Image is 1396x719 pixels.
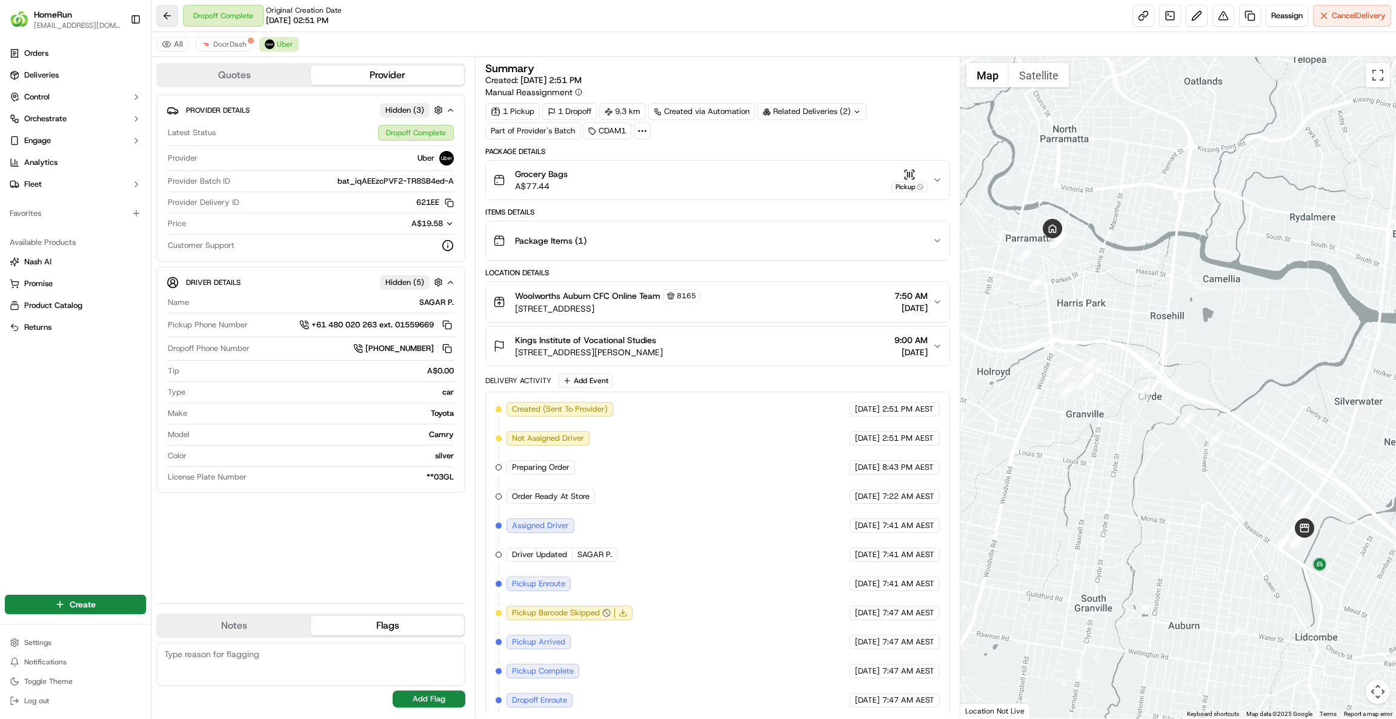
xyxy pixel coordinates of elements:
a: Deliveries [5,65,146,85]
a: +61 480 020 263 ext. 01559669 [299,318,454,332]
div: 13 [1056,367,1072,383]
div: 17 [1029,275,1045,290]
span: [DATE] [855,433,880,444]
span: [DATE] [855,549,880,560]
button: Add Event [559,373,613,388]
button: Returns [5,318,146,337]
div: 7 [1208,431,1223,447]
span: Grocery Bags [515,168,568,180]
span: Map data ©2025 Google [1246,711,1312,717]
div: 19 [1050,232,1066,248]
span: Woolworths Auburn CFC Online Team [515,290,660,302]
button: Show street map [966,63,1009,87]
div: 12 [1060,382,1075,398]
span: Pickup Complete [512,666,574,677]
span: 7:41 AM AEST [882,549,934,560]
span: SAGAR P. [577,549,612,560]
span: [DATE] [855,607,880,618]
a: Analytics [5,153,146,172]
span: Pickup Arrived [512,637,565,647]
div: CDAM1 [583,122,631,139]
button: Package Items (1) [486,221,949,260]
div: Related Deliveries (2) [757,103,866,120]
div: 20 [1051,232,1066,248]
a: [PHONE_NUMBER] [353,342,454,355]
button: Driver DetailsHidden (5) [167,272,455,292]
a: Product Catalog [10,300,141,311]
div: 1 Pickup [485,103,540,120]
button: Engage [5,131,146,150]
span: Hidden ( 5 ) [385,277,424,288]
button: DoorDash [196,37,252,52]
button: Reassign [1266,5,1308,27]
button: Promise [5,274,146,293]
div: 1 Dropoff [542,103,597,120]
span: Analytics [24,157,58,168]
button: All [156,37,188,52]
span: 7:22 AM AEST [882,491,934,502]
span: A$77.44 [515,180,568,192]
div: 1 [1280,490,1295,506]
div: 5 [1295,504,1311,520]
button: Hidden (5) [380,275,446,290]
span: [DATE] [855,666,880,677]
span: Pickup Phone Number [168,319,248,330]
span: Cancel Delivery [1332,10,1386,21]
span: Provider Delivery ID [168,197,239,208]
a: Orders [5,44,146,63]
span: Pickup Enroute [512,578,565,589]
span: Promise [24,278,53,289]
button: 621EE [416,197,454,208]
div: Favorites [5,204,146,223]
span: Control [24,92,50,102]
span: Orders [24,48,48,59]
div: Toyota [192,408,454,419]
span: Pickup Barcode Skipped [512,607,600,618]
button: Grocery BagsA$77.44Pickup [486,161,949,199]
button: Show satellite imagery [1009,63,1069,87]
div: 8 [1179,413,1195,429]
span: +61 480 020 263 ext. 01559669 [311,319,434,330]
img: HomeRun [10,10,29,29]
span: Make [168,408,187,419]
span: Order Ready At Store [512,491,590,502]
span: [DATE] 02:51 PM [266,15,328,26]
button: Pickup Barcode Skipped [512,607,611,618]
span: Model [168,429,190,440]
button: Provider DetailsHidden (3) [167,100,455,120]
a: Returns [10,322,141,333]
span: Settings [24,638,52,647]
span: [DATE] [855,404,880,415]
div: A$0.00 [184,366,454,376]
button: A$19.58 [347,218,454,229]
span: 2:51 PM AEST [882,433,934,444]
div: 4 [1289,532,1305,547]
span: License Plate Number [168,472,247,483]
span: Product Catalog [24,300,82,311]
a: Terms (opens in new tab) [1320,711,1337,717]
button: Settings [5,634,146,651]
span: A$19.58 [411,218,443,229]
span: Name [168,297,189,308]
div: Created via Automation [648,103,755,120]
div: Available Products [5,233,146,252]
button: Toggle Theme [5,673,146,690]
span: Provider Batch ID [168,176,230,187]
button: Add Flag [393,691,465,707]
span: Created: [485,74,582,86]
span: 7:47 AM AEST [882,637,934,647]
span: [DATE] [855,637,880,647]
div: Package Details [485,147,950,156]
span: [PHONE_NUMBER] [365,343,434,354]
span: Uber [277,39,293,49]
span: [DATE] [855,491,880,502]
div: Location Not Live [960,703,1030,718]
span: [DATE] [894,302,928,314]
button: Log out [5,692,146,709]
span: 7:47 AM AEST [882,666,934,677]
span: [STREET_ADDRESS][PERSON_NAME] [515,346,663,358]
span: Kings Institute of Vocational Studies [515,334,656,346]
span: Log out [24,696,49,706]
span: Nash AI [24,256,52,267]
